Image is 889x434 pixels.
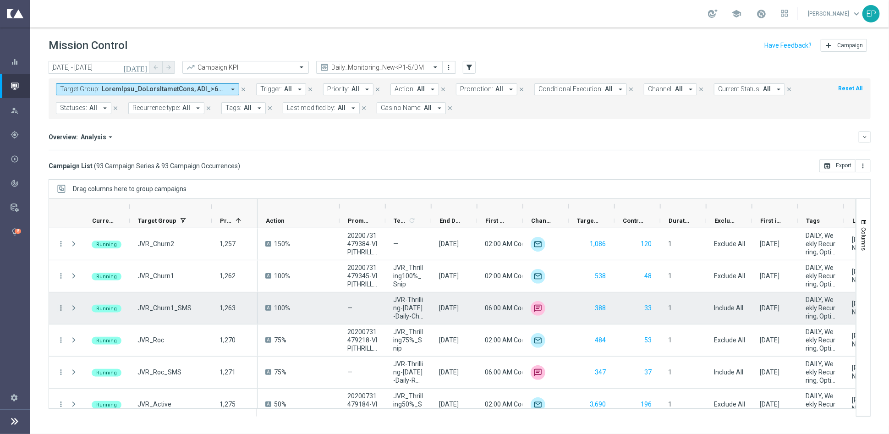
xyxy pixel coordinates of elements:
i: close [440,86,446,93]
span: Channel [531,217,553,224]
span: All [338,104,346,112]
div: 1 [668,272,672,280]
div: Gurshlyn Cooper [852,236,882,252]
div: EP [862,5,880,22]
div: 02 Oct 2025, Thursday [760,368,779,376]
div: 1 [668,336,672,344]
button: close [111,103,120,113]
button: Recurrence type: All arrow_drop_down [128,102,204,114]
button: 388 [594,302,607,314]
div: 5 [15,229,21,234]
span: All [89,104,97,112]
span: 150% [274,240,290,248]
i: more_vert [57,400,65,408]
span: Target Group: [60,85,99,93]
button: gps_fixed Plan [10,131,30,138]
i: arrow_drop_down [363,85,371,93]
span: First Send Time [485,217,507,224]
button: more_vert [444,62,454,73]
span: DAILY, Weekly Recurring, Optimised Control Group, Upto $300 [806,231,836,256]
div: Mission Control [11,74,30,98]
multiple-options-button: Export to CSV [819,162,871,169]
span: Include All [714,368,743,376]
div: Press SPACE to select this row. [49,260,258,292]
div: 13 Nov 2025, Thursday [439,240,459,248]
span: 20200731479184-VIP|THRILLING | 50% [347,392,378,417]
span: All [351,85,359,93]
i: keyboard_arrow_down [862,134,868,140]
button: Statuses: All arrow_drop_down [56,102,111,114]
span: A [265,305,271,311]
i: add [825,42,832,49]
i: close [786,86,792,93]
button: close [697,84,705,94]
button: close [785,84,793,94]
i: close [307,86,313,93]
span: Tags [806,217,820,224]
span: school [731,9,741,19]
button: 347 [594,367,607,378]
span: 1,270 [220,336,236,344]
colored-tag: Running [92,272,121,280]
span: Exclude All [714,272,745,280]
div: Execute [11,155,30,163]
span: 02:00 AM Coordinated Universal Time (UTC 00:00) [485,336,630,344]
span: Target Group [138,217,176,224]
span: DAILY, Weekly Recurring, Optimised Control Group, Upto $300 [806,264,836,288]
span: Duration [669,217,691,224]
span: All [417,85,425,93]
div: Elaine Pillay [852,300,882,316]
span: Promotions [348,217,370,224]
button: Channel: All arrow_drop_down [644,83,697,95]
button: close [204,103,213,113]
button: close [517,84,526,94]
i: more_vert [57,240,65,248]
div: 02 Oct 2025, Thursday [760,240,779,248]
i: more_vert [57,304,65,312]
i: more_vert [57,336,65,344]
div: 13 Nov 2025, Thursday [439,272,459,280]
button: 3,690 [589,399,607,410]
div: Press SPACE to select this row. [49,324,258,357]
span: Action: [395,85,415,93]
div: Mobivate [531,365,545,380]
button: more_vert [856,159,871,172]
colored-tag: Running [92,336,121,345]
span: 93 Campaign Series & 93 Campaign Occurrences [96,162,238,170]
span: 100% [274,304,290,312]
div: Optimail [531,269,545,284]
input: Have Feedback? [764,42,812,49]
img: Optimail [531,397,545,412]
span: — [347,304,352,312]
button: arrow_forward [162,61,175,74]
button: Current Status: All arrow_drop_down [714,83,785,95]
span: Current Status: [718,85,761,93]
span: 1,262 [220,272,236,280]
button: add Campaign [821,39,867,52]
ng-select: Campaign KPI [182,61,309,74]
span: JVR_Churn2 [137,240,174,248]
span: — [393,240,398,248]
i: close [628,86,634,93]
span: JVR_Thrilling75%_Snip [393,328,423,352]
span: All [244,104,252,112]
div: 13 Nov 2025, Thursday [439,368,459,376]
i: arrow_drop_down [616,85,625,93]
div: Mission Control [10,82,30,90]
div: 02 Oct 2025, Thursday [760,304,779,312]
span: LoremIpsu_DoLorsItametCons, ADI_>649Elits+Doeiusm, TEM_>062Incid+Utlabor_Etdolor, MAG_Aliqua, ENI... [102,85,225,93]
span: 02:00 AM Coordinated Universal Time (UTC 00:00) [485,272,630,280]
div: Analyze [11,179,30,187]
i: person_search [11,106,19,115]
span: Priority [220,217,232,224]
button: equalizer Dashboard [10,58,30,66]
h3: Campaign List [49,162,240,170]
div: 1 [668,368,672,376]
button: Priority: All arrow_drop_down [323,83,373,95]
span: Promotion: [460,85,493,93]
button: Reset All [837,83,863,93]
span: A [265,369,271,375]
div: Press SPACE to select this row. [49,357,258,389]
h3: Overview: [49,133,78,141]
i: play_circle_outline [11,155,19,163]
